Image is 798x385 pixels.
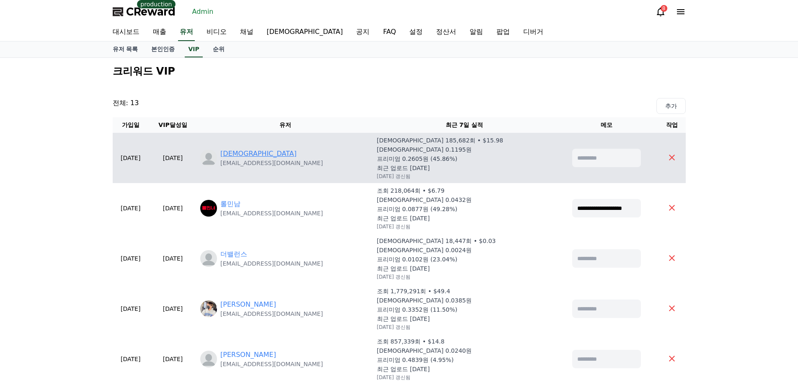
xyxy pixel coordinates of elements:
[377,356,454,364] p: 프리미엄 0.4839원 (4.95%)
[377,365,430,373] p: 최근 업로드 [DATE]
[113,334,149,384] td: [DATE]
[220,300,276,310] a: [PERSON_NAME]
[374,117,555,133] th: 최근 7일 실적
[656,98,686,114] button: 추가
[220,259,323,268] p: [EMAIL_ADDRESS][DOMAIN_NAME]
[149,133,197,183] td: [DATE]
[220,249,247,259] a: 더밸런스
[178,23,195,41] a: 유저
[463,23,490,41] a: 알림
[108,266,161,287] a: Settings
[220,209,323,217] p: [EMAIL_ADDRESS][DOMAIN_NAME]
[113,5,176,18] a: CReward
[113,183,149,233] td: [DATE]
[377,237,496,245] p: [DEMOGRAPHIC_DATA] 18,447회 • $0.03
[377,324,411,331] p: [DATE] 갱신됨
[113,233,149,284] td: [DATE]
[377,315,430,323] p: 최근 업로드 [DATE]
[200,200,217,217] img: https://lh3.googleusercontent.com/a/ACg8ocIRkcOePDkb8G556KPr_g5gDUzm96TACHS6QOMRMdmg6EqxY2Y=s96-c
[70,279,94,285] span: Messages
[377,155,457,163] p: 프리미엄 0.2605원 (45.86%)
[377,164,430,172] p: 최근 업로드 [DATE]
[113,98,139,114] p: 전체: 13
[377,374,411,381] p: [DATE] 갱신됨
[106,23,146,41] a: 대시보드
[220,310,323,318] p: [EMAIL_ADDRESS][DOMAIN_NAME]
[377,173,411,180] p: [DATE] 갱신됨
[200,351,217,367] img: profile_blank.webp
[377,255,457,264] p: 프리미엄 0.0102원 (23.04%)
[124,278,145,285] span: Settings
[377,274,411,280] p: [DATE] 갱신됨
[149,183,197,233] td: [DATE]
[189,5,217,18] a: Admin
[149,334,197,384] td: [DATE]
[149,233,197,284] td: [DATE]
[113,65,686,78] h2: 크리워드 VIP
[220,350,276,360] a: [PERSON_NAME]
[349,23,376,41] a: 공지
[55,266,108,287] a: Messages
[21,278,36,285] span: Home
[377,186,445,195] p: 조회 218,064회 • $6.79
[555,117,658,133] th: 메모
[377,296,472,305] p: [DEMOGRAPHIC_DATA] 0.0385원
[377,214,430,222] p: 최근 업로드 [DATE]
[113,117,149,133] th: 가입일
[149,284,197,334] td: [DATE]
[377,196,472,204] p: [DEMOGRAPHIC_DATA] 0.0432원
[260,23,350,41] a: [DEMOGRAPHIC_DATA]
[377,337,445,346] p: 조회 857,339회 • $14.8
[106,41,145,57] a: 유저 목록
[656,7,666,17] a: 8
[200,23,233,41] a: 비디오
[490,23,517,41] a: 팝업
[377,136,504,145] p: [DEMOGRAPHIC_DATA] 185,682회 • $15.98
[113,284,149,334] td: [DATE]
[206,41,231,57] a: 순위
[658,117,686,133] th: 작업
[377,205,457,213] p: 프리미엄 0.0877원 (49.28%)
[220,159,323,167] p: [EMAIL_ADDRESS][DOMAIN_NAME]
[126,5,176,18] span: CReward
[377,346,472,355] p: [DEMOGRAPHIC_DATA] 0.0240원
[113,133,149,183] td: [DATE]
[377,223,411,230] p: [DATE] 갱신됨
[3,266,55,287] a: Home
[185,41,202,57] a: VIP
[377,145,472,154] p: [DEMOGRAPHIC_DATA] 0.1195원
[200,150,217,166] img: https://cdn.creward.net/profile/user/profile_blank.webp
[145,41,181,57] a: 본인인증
[517,23,550,41] a: 디버거
[376,23,403,41] a: FAQ
[377,246,472,254] p: [DEMOGRAPHIC_DATA] 0.0024원
[220,199,240,209] a: 롤민남
[377,264,430,273] p: 최근 업로드 [DATE]
[200,300,217,317] img: https://lh3.googleusercontent.com/a/ACg8ocKhW7DOSSxXEahyzMVGynu3e6j2-ZuN91Drsi2gr1YUW94qyoz8=s96-c
[429,23,463,41] a: 정산서
[200,250,217,267] img: https://cdn.creward.net/profile/user/profile_blank.webp
[149,117,197,133] th: VIP달성일
[377,287,450,295] p: 조회 1,779,291회 • $49.4
[661,5,667,12] div: 8
[146,23,173,41] a: 매출
[233,23,260,41] a: 채널
[197,117,374,133] th: 유저
[377,305,457,314] p: 프리미엄 0.3352원 (11.50%)
[403,23,429,41] a: 설정
[220,360,323,368] p: [EMAIL_ADDRESS][DOMAIN_NAME]
[220,149,297,159] a: [DEMOGRAPHIC_DATA]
